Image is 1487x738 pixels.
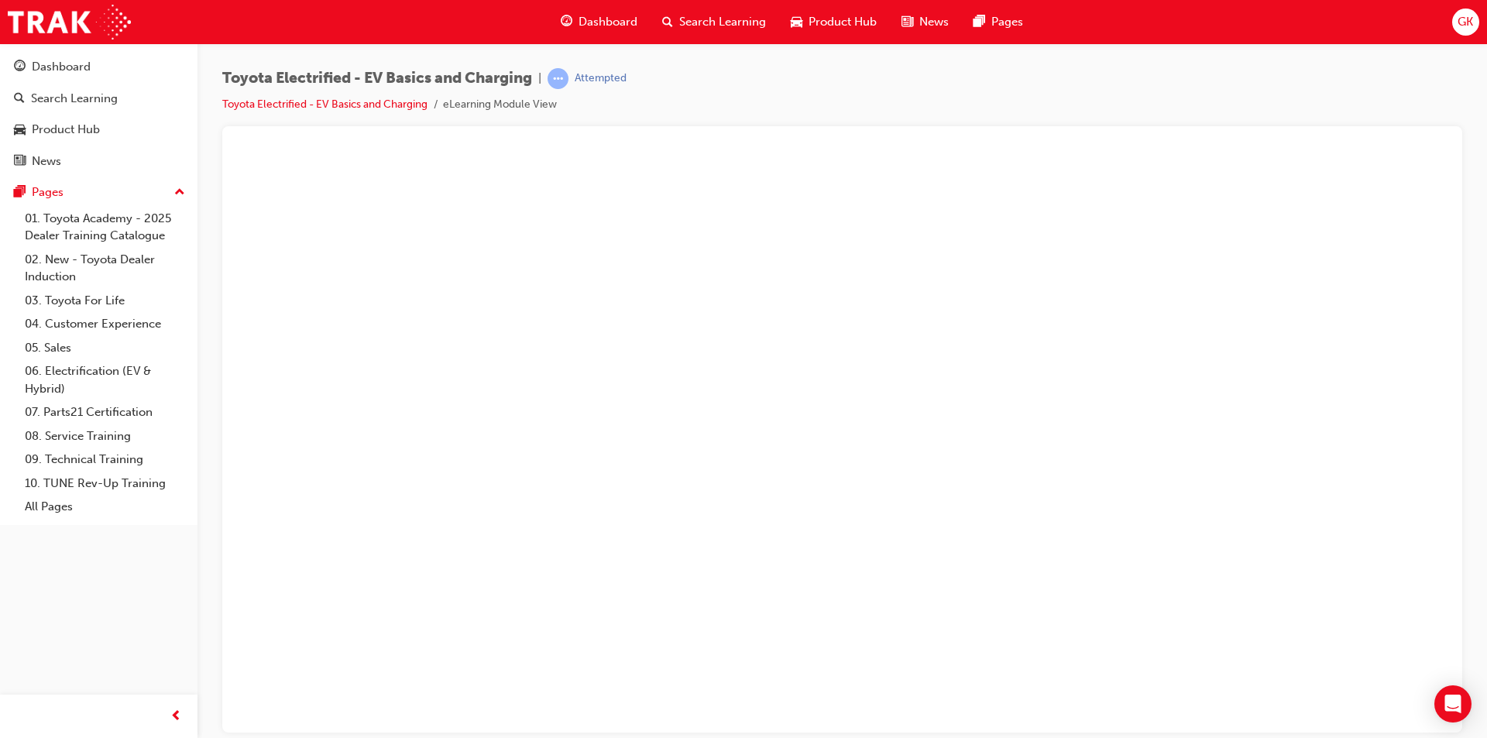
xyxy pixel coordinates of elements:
[6,53,191,81] a: Dashboard
[579,13,637,31] span: Dashboard
[650,6,778,38] a: search-iconSearch Learning
[19,495,191,519] a: All Pages
[14,123,26,137] span: car-icon
[19,336,191,360] a: 05. Sales
[14,92,25,106] span: search-icon
[1452,9,1479,36] button: GK
[778,6,889,38] a: car-iconProduct Hub
[32,184,64,201] div: Pages
[19,448,191,472] a: 09. Technical Training
[32,153,61,170] div: News
[6,84,191,113] a: Search Learning
[32,58,91,76] div: Dashboard
[19,207,191,248] a: 01. Toyota Academy - 2025 Dealer Training Catalogue
[809,13,877,31] span: Product Hub
[548,68,568,89] span: learningRecordVerb_ATTEMPT-icon
[974,12,985,32] span: pages-icon
[14,155,26,169] span: news-icon
[919,13,949,31] span: News
[19,248,191,289] a: 02. New - Toyota Dealer Induction
[6,115,191,144] a: Product Hub
[662,12,673,32] span: search-icon
[538,70,541,88] span: |
[14,186,26,200] span: pages-icon
[19,400,191,424] a: 07. Parts21 Certification
[222,70,532,88] span: Toyota Electrified - EV Basics and Charging
[6,178,191,207] button: Pages
[679,13,766,31] span: Search Learning
[6,147,191,176] a: News
[222,98,428,111] a: Toyota Electrified - EV Basics and Charging
[443,96,557,114] li: eLearning Module View
[961,6,1035,38] a: pages-iconPages
[1458,13,1473,31] span: GK
[19,312,191,336] a: 04. Customer Experience
[561,12,572,32] span: guage-icon
[170,707,182,726] span: prev-icon
[6,50,191,178] button: DashboardSearch LearningProduct HubNews
[19,424,191,448] a: 08. Service Training
[1434,685,1472,723] div: Open Intercom Messenger
[19,289,191,313] a: 03. Toyota For Life
[991,13,1023,31] span: Pages
[8,5,131,39] img: Trak
[575,71,627,86] div: Attempted
[32,121,100,139] div: Product Hub
[901,12,913,32] span: news-icon
[19,359,191,400] a: 06. Electrification (EV & Hybrid)
[174,183,185,203] span: up-icon
[889,6,961,38] a: news-iconNews
[14,60,26,74] span: guage-icon
[31,90,118,108] div: Search Learning
[548,6,650,38] a: guage-iconDashboard
[19,472,191,496] a: 10. TUNE Rev-Up Training
[791,12,802,32] span: car-icon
